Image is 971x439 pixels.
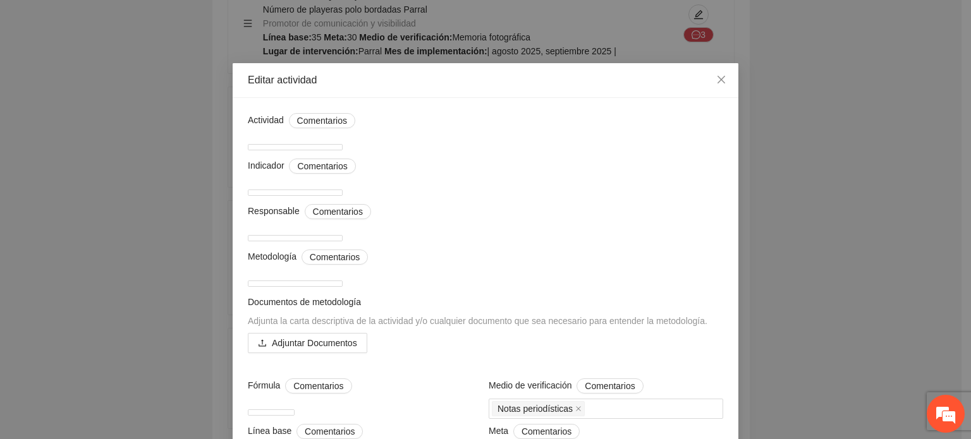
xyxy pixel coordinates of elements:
span: Comentarios [522,424,571,438]
button: Close [704,63,738,97]
span: Notas periodísticas [498,402,573,416]
button: Línea base [296,424,363,439]
span: Indicador [248,159,356,174]
div: Editar actividad [248,73,723,87]
span: Comentarios [293,379,343,393]
span: Comentarios [585,379,635,393]
button: Responsable [305,204,371,219]
span: Adjunta la carta descriptiva de la actividad y/o cualquier documento que sea necesario para enten... [248,316,707,326]
div: Minimizar ventana de chat en vivo [207,6,238,37]
span: Documentos de metodología [248,297,361,307]
span: Medio de verificación [489,378,644,394]
span: Comentarios [313,205,363,219]
span: Meta [489,424,580,439]
span: Estamos en línea. [73,146,174,274]
textarea: Escriba su mensaje y pulse “Intro” [6,299,241,344]
button: Medio de verificación [577,378,643,394]
span: Comentarios [305,424,355,438]
span: Fórmula [248,378,352,394]
button: Indicador [289,159,355,174]
button: uploadAdjuntar Documentos [248,333,367,353]
span: Comentarios [297,159,347,173]
span: close [716,75,726,85]
span: Comentarios [297,114,347,128]
span: Notas periodísticas [492,401,585,416]
button: Fórmula [285,378,351,394]
button: Meta [513,424,580,439]
button: Actividad [289,113,355,128]
span: Actividad [248,113,355,128]
div: Chatee con nosotros ahora [66,64,212,81]
button: Metodología [302,250,368,265]
span: Comentarios [310,250,360,264]
span: upload [258,339,267,349]
span: Metodología [248,250,368,265]
span: close [575,406,582,412]
span: uploadAdjuntar Documentos [248,338,367,348]
span: Adjuntar Documentos [272,336,357,350]
span: Línea base [248,424,363,439]
span: Responsable [248,204,371,219]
